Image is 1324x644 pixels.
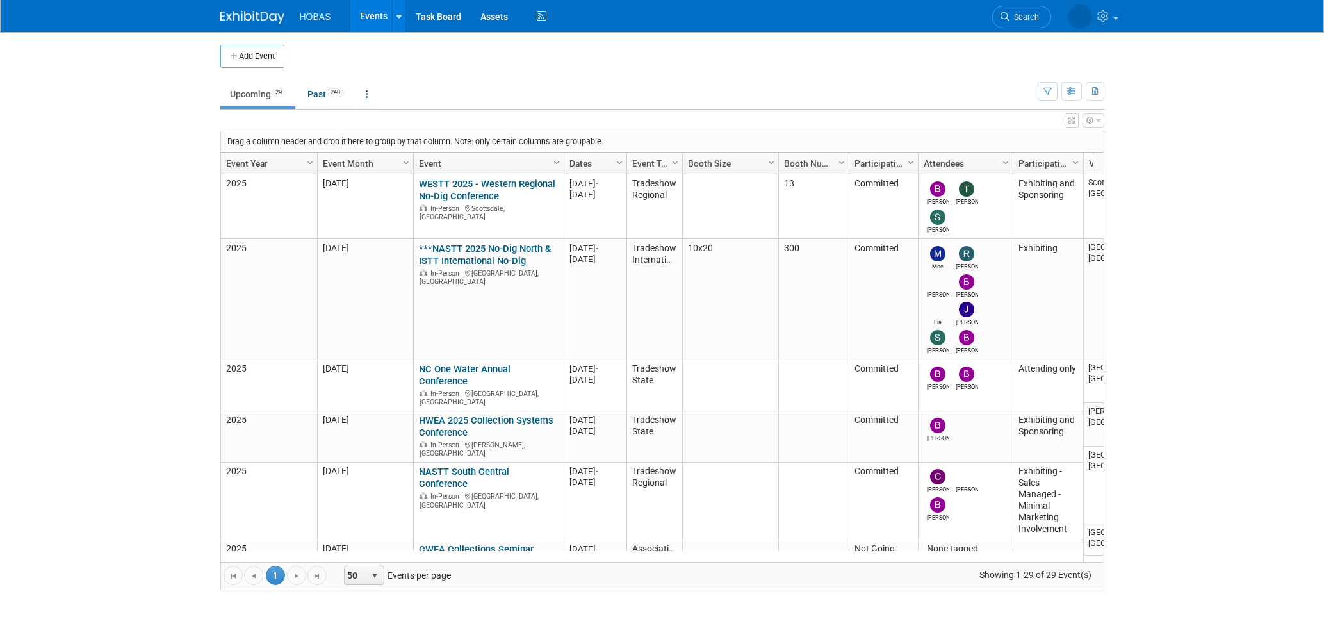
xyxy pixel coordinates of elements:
[668,153,682,172] a: Column Settings
[927,261,949,271] div: Moe Tamizifar
[956,353,978,363] div: Stephen Alston
[778,239,849,394] td: 300
[930,504,945,519] img: Cole Grinnell
[596,179,598,188] span: -
[317,446,413,497] td: [DATE]
[849,446,918,497] td: Committed
[670,158,680,168] span: Column Settings
[244,566,263,585] a: Go to the previous page
[323,153,405,174] a: Event Month
[305,158,315,168] span: Column Settings
[835,153,849,172] a: Column Settings
[927,519,949,529] div: Cole Grinnell
[221,446,317,497] td: 2025
[596,399,598,408] span: -
[550,153,564,172] a: Column Settings
[764,153,778,172] a: Column Settings
[327,566,464,585] span: Events per page
[419,202,558,222] div: Scottsdale, [GEOGRAPHIC_DATA]
[927,468,949,477] div: Bijan Khamanian
[959,246,974,261] img: Rene Garcia
[221,395,317,446] td: 2025
[927,274,981,309] img: Gabriel Castelblanco, P. E.
[399,153,413,172] a: Column Settings
[430,527,463,535] span: In-Person
[317,174,413,239] td: [DATE]
[419,398,511,422] a: NC One Water Annual Conference
[956,537,978,547] div: Jerry Peck
[419,422,558,442] div: [GEOGRAPHIC_DATA], [GEOGRAPHIC_DATA]
[220,45,284,68] button: Add Event
[849,239,918,394] td: Committed
[266,566,285,585] span: 1
[930,365,945,381] img: Bryant Welch
[569,500,621,511] div: [DATE]
[317,395,413,446] td: [DATE]
[569,243,621,254] div: [DATE]
[1068,153,1083,172] a: Column Settings
[1013,174,1083,239] td: Exhibiting and Sponsoring
[220,11,284,24] img: ExhibitDay
[569,178,621,189] div: [DATE]
[420,527,427,533] img: In-Person Event
[626,446,682,497] td: Tradeshow State
[298,82,354,106] a: Past248
[930,210,945,225] img: Stephen Alston
[927,353,949,363] div: Jeffrey LeBlanc
[904,153,918,172] a: Column Settings
[837,158,847,168] span: Column Settings
[1084,403,1141,447] td: [PERSON_NAME], [GEOGRAPHIC_DATA]
[430,424,463,433] span: In-Person
[626,497,682,579] td: Tradeshow Regional
[766,158,776,168] span: Column Settings
[419,153,555,174] a: Event
[327,88,344,97] span: 248
[927,417,949,426] div: Bryant Welch
[552,158,562,168] span: Column Settings
[420,475,427,482] img: In-Person Event
[569,153,618,174] a: Dates
[569,449,621,460] div: [DATE]
[956,302,1002,325] img: Lia Chowdhury
[999,153,1013,172] a: Column Settings
[287,566,306,585] a: Go to the next page
[930,401,945,417] img: Bryant Welch
[906,158,916,168] span: Column Settings
[930,338,945,353] img: Jeffrey LeBlanc
[927,225,949,235] div: Stephen Alston
[312,571,322,581] span: Go to the last page
[688,153,770,174] a: Booth Size
[345,566,366,584] span: 50
[569,460,621,471] div: [DATE]
[927,381,949,390] div: Bryant Welch
[967,566,1103,584] span: Showing 1-29 of 29 Event(s)
[317,497,413,579] td: [DATE]
[370,571,380,581] span: select
[632,153,674,174] a: Event Type (Tradeshow National, Regional, State, Sponsorship, Assoc Event)
[930,246,945,261] img: Moe Tamizifar
[1013,239,1083,394] td: Exhibiting
[430,269,463,277] span: In-Person
[596,244,598,253] span: -
[401,158,411,168] span: Column Settings
[778,174,849,239] td: 13
[927,197,949,206] div: Bijan Khamanian
[430,475,463,484] span: In-Person
[221,497,317,579] td: 2025
[1013,395,1083,446] td: Attending only
[626,239,682,394] td: Tradeshow International
[419,500,509,524] a: NASTT South Central Conference
[1020,7,1092,21] img: Lia Chowdhury
[228,571,238,581] span: Go to the first page
[420,269,427,276] img: In-Person Event
[1084,174,1141,239] td: Scottsdale, [GEOGRAPHIC_DATA]
[612,153,626,172] a: Column Settings
[1084,447,1141,524] td: [GEOGRAPHIC_DATA], [GEOGRAPHIC_DATA]
[419,449,553,473] a: HWEA 2025 Collection Systems Conference
[614,158,625,168] span: Column Settings
[569,511,621,522] div: [DATE]
[959,401,974,417] img: Brett Ardizone
[419,243,551,267] a: ***NASTT 2025 No-Dig North & ISTT International No-Dig
[1084,359,1141,403] td: [GEOGRAPHIC_DATA], [GEOGRAPHIC_DATA]
[849,395,918,446] td: Committed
